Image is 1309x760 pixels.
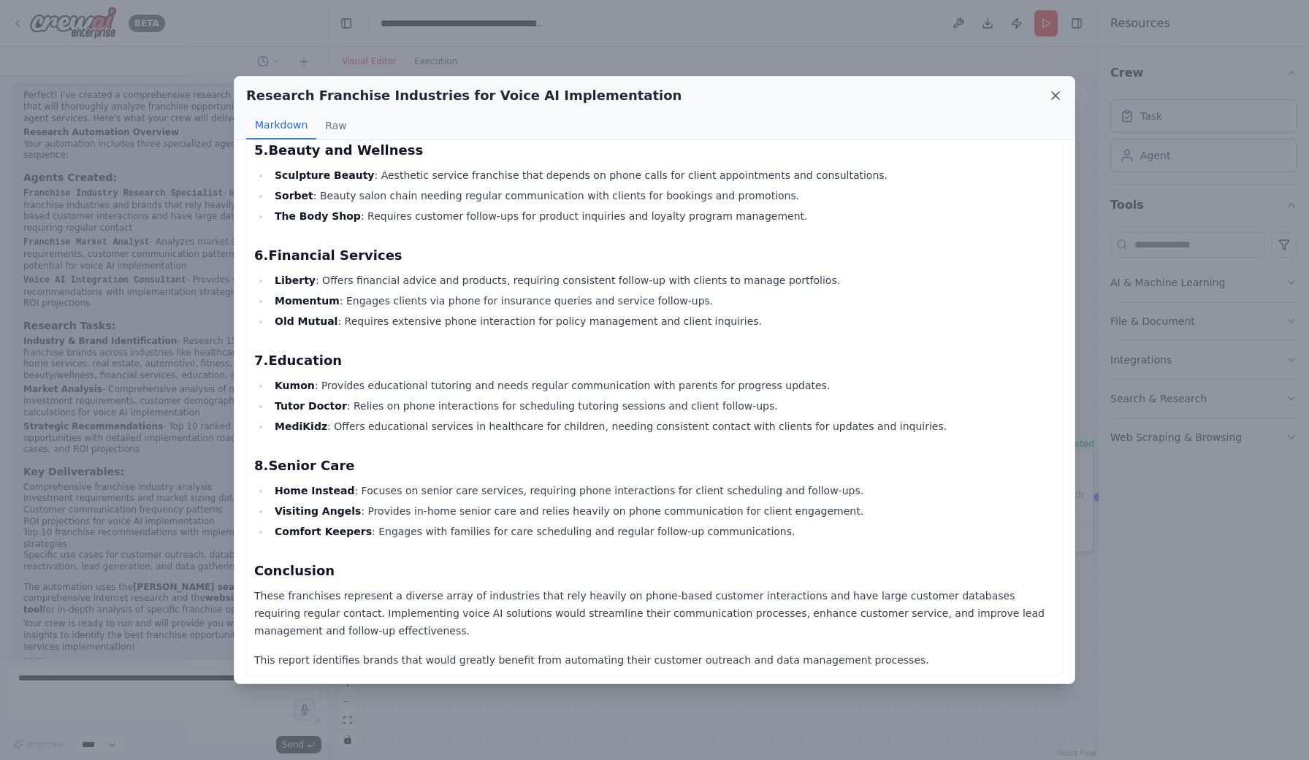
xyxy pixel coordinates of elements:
[254,651,1055,669] p: This report identifies brands that would greatly benefit from automating their customer outreach ...
[275,485,354,496] strong: Home Instead
[275,421,327,432] strong: MediKidz
[268,353,342,368] strong: Education
[254,245,1055,266] h3: 6.
[270,187,1055,204] li: : Beauty salon chain needing regular communication with clients for bookings and promotions.
[275,380,315,391] strong: Kumon
[254,140,1055,161] h3: 5.
[275,526,372,537] strong: Comfort Keepers
[254,350,1055,371] h3: 7.
[270,397,1055,415] li: : Relies on phone interactions for scheduling tutoring sessions and client follow-ups.
[268,247,402,263] strong: Financial Services
[275,275,316,286] strong: Liberty
[270,312,1055,330] li: : Requires extensive phone interaction for policy management and client inquiries.
[254,561,1055,581] h3: Conclusion
[316,112,355,139] button: Raw
[270,377,1055,394] li: : Provides educational tutoring and needs regular communication with parents for progress updates.
[270,482,1055,499] li: : Focuses on senior care services, requiring phone interactions for client scheduling and follow-...
[254,587,1055,640] p: These franchises represent a diverse array of industries that rely heavily on phone-based custome...
[270,418,1055,435] li: : Offers educational services in healthcare for children, needing consistent contact with clients...
[270,502,1055,520] li: : Provides in-home senior care and relies heavily on phone communication for client engagement.
[275,295,340,307] strong: Momentum
[254,456,1055,476] h3: 8.
[270,207,1055,225] li: : Requires customer follow-ups for product inquiries and loyalty program management.
[275,315,337,327] strong: Old Mutual
[268,142,423,158] strong: Beauty and Wellness
[275,210,361,222] strong: The Body Shop
[270,272,1055,289] li: : Offers financial advice and products, requiring consistent follow-up with clients to manage por...
[275,400,347,412] strong: Tutor Doctor
[275,190,313,201] strong: Sorbet
[275,505,361,517] strong: Visiting Angels
[246,112,316,139] button: Markdown
[275,169,375,181] strong: Sculpture Beauty
[270,292,1055,310] li: : Engages clients via phone for insurance queries and service follow-ups.
[270,166,1055,184] li: : Aesthetic service franchise that depends on phone calls for client appointments and consultations.
[268,458,354,473] strong: Senior Care
[246,85,682,106] h2: Research Franchise Industries for Voice AI Implementation
[270,523,1055,540] li: : Engages with families for care scheduling and regular follow-up communications.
